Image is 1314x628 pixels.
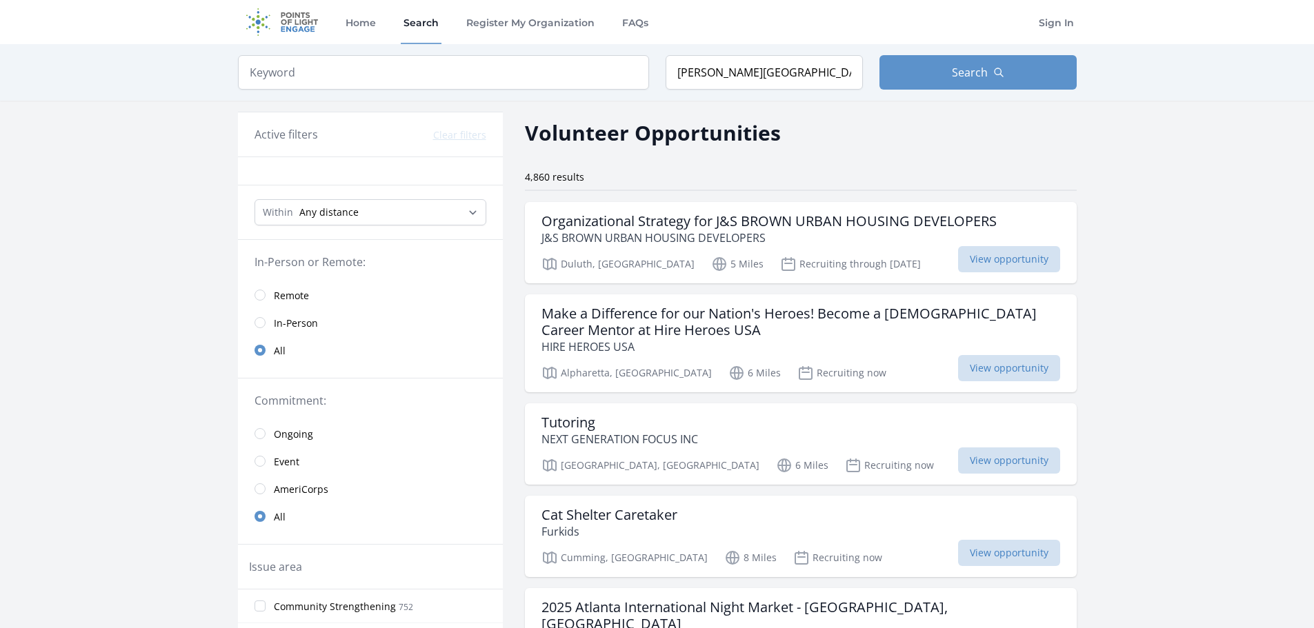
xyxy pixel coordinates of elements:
a: Tutoring NEXT GENERATION FOCUS INC [GEOGRAPHIC_DATA], [GEOGRAPHIC_DATA] 6 Miles Recruiting now Vi... [525,403,1077,485]
h3: Make a Difference for our Nation's Heroes! Become a [DEMOGRAPHIC_DATA] Career Mentor at Hire Hero... [541,305,1060,338]
span: View opportunity [958,246,1060,272]
p: Recruiting now [793,549,882,566]
span: In-Person [274,316,318,330]
p: 6 Miles [776,457,828,474]
h3: Cat Shelter Caretaker [541,507,677,523]
span: Event [274,455,299,469]
span: Ongoing [274,427,313,441]
p: Recruiting now [797,365,886,381]
p: [GEOGRAPHIC_DATA], [GEOGRAPHIC_DATA] [541,457,759,474]
p: J&S BROWN URBAN HOUSING DEVELOPERS [541,230,997,246]
span: All [274,344,286,358]
a: Make a Difference for our Nation's Heroes! Become a [DEMOGRAPHIC_DATA] Career Mentor at Hire Hero... [525,294,1077,392]
p: Recruiting through [DATE] [780,256,921,272]
select: Search Radius [255,199,486,225]
a: AmeriCorps [238,475,503,503]
span: View opportunity [958,355,1060,381]
p: HIRE HEROES USA [541,338,1060,355]
span: All [274,510,286,524]
h3: Organizational Strategy for J&S BROWN URBAN HOUSING DEVELOPERS [541,213,997,230]
span: Community Strengthening [274,600,396,614]
input: Location [666,55,863,90]
p: 5 Miles [711,256,764,272]
span: View opportunity [958,540,1060,566]
a: All [238,503,503,530]
h2: Volunteer Opportunities [525,117,781,148]
p: Duluth, [GEOGRAPHIC_DATA] [541,256,695,272]
h3: Active filters [255,126,318,143]
p: Recruiting now [845,457,934,474]
p: Alpharetta, [GEOGRAPHIC_DATA] [541,365,712,381]
p: Furkids [541,523,677,540]
p: Cumming, [GEOGRAPHIC_DATA] [541,549,708,566]
span: AmeriCorps [274,483,328,496]
button: Clear filters [433,128,486,142]
span: 752 [399,601,413,613]
a: Cat Shelter Caretaker Furkids Cumming, [GEOGRAPHIC_DATA] 8 Miles Recruiting now View opportunity [525,496,1077,577]
a: In-Person [238,309,503,336]
a: Organizational Strategy for J&S BROWN URBAN HOUSING DEVELOPERS J&S BROWN URBAN HOUSING DEVELOPERS... [525,202,1077,283]
a: Ongoing [238,420,503,447]
p: NEXT GENERATION FOCUS INC [541,431,698,447]
a: Remote [238,281,503,309]
legend: Issue area [249,558,302,575]
legend: In-Person or Remote: [255,254,486,270]
button: Search [879,55,1077,90]
p: 6 Miles [728,365,781,381]
span: Remote [274,289,309,303]
a: Event [238,447,503,475]
a: All [238,336,503,364]
span: 4,860 results [525,170,584,183]
span: View opportunity [958,447,1060,474]
p: 8 Miles [724,549,777,566]
input: Community Strengthening 752 [255,600,266,611]
input: Keyword [238,55,649,90]
h3: Tutoring [541,414,698,431]
legend: Commitment: [255,392,486,409]
span: Search [952,64,988,81]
